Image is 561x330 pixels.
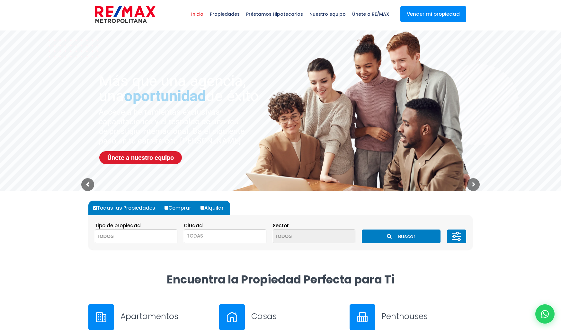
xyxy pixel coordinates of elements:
[165,206,168,210] input: Comprar
[184,230,266,243] span: TODAS
[349,4,392,24] span: Únete a RE/MAX
[306,4,349,24] span: Nuestro equipo
[251,311,342,322] h3: Casas
[99,73,271,103] sr7-txt: Más que una agencia, una de éxito
[188,4,207,24] span: Inicio
[163,201,198,215] label: Comprar
[92,201,162,215] label: Todas las Propiedades
[88,304,211,330] a: Apartamentos
[95,222,141,229] span: Tipo de propiedad
[124,87,206,105] span: oportunidad
[200,206,204,210] input: Alquilar
[273,230,335,244] textarea: Search
[400,6,466,22] a: Vender mi propiedad
[273,222,289,229] span: Sector
[382,311,473,322] h3: Penthouses
[362,230,440,243] button: Buscar
[199,201,230,215] label: Alquilar
[184,222,203,229] span: Ciudad
[120,311,211,322] h3: Apartamentos
[167,272,395,287] strong: Encuentra la Propiedad Perfecta para Ti
[95,230,157,244] textarea: Search
[93,206,97,210] input: Todas las Propiedades
[99,107,246,146] sr7-txt: Accede a herramientas exclusivas, capacitaciones y el respaldo de una red de prestigio internacio...
[184,231,266,240] span: TODAS
[207,4,243,24] span: Propiedades
[187,232,203,239] span: TODAS
[99,151,182,164] a: Únete a nuestro equipo
[350,304,473,330] a: Penthouses
[243,4,306,24] span: Préstamos Hipotecarios
[95,5,156,24] img: remax-metropolitana-logo
[219,304,342,330] a: Casas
